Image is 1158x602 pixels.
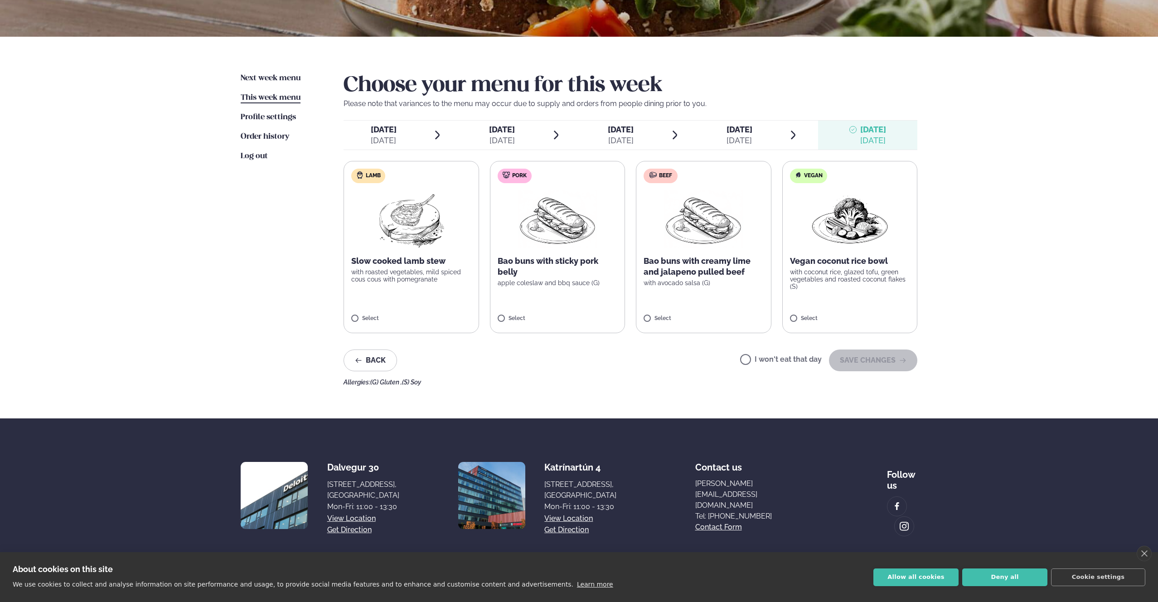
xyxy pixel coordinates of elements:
a: Log out [241,151,268,162]
h2: Choose your menu for this week [344,73,917,98]
span: Next week menu [241,74,300,82]
a: Profile settings [241,112,296,123]
div: [STREET_ADDRESS], [GEOGRAPHIC_DATA] [544,479,616,501]
img: Lamb-Meat.png [371,190,451,248]
a: Order history [241,131,289,142]
a: Tel: [PHONE_NUMBER] [695,511,809,522]
img: Vegan.svg [795,171,802,179]
span: [DATE] [371,125,397,134]
div: Mon-Fri: 11:00 - 13:30 [327,501,399,512]
a: Learn more [577,581,613,588]
span: Lamb [366,172,381,180]
button: Deny all [962,568,1047,586]
img: image alt [458,462,525,529]
p: We use cookies to collect and analyse information on site performance and usage, to provide socia... [13,581,573,588]
p: Vegan coconut rice bowl [790,256,910,267]
span: This week menu [241,94,300,102]
img: Vegan.png [810,190,890,248]
div: [DATE] [860,135,886,146]
span: Order history [241,133,289,141]
p: apple coleslaw and bbq sauce (G) [498,279,618,286]
span: Beef [659,172,672,180]
div: Katrínartún 4 [544,462,616,473]
a: [PERSON_NAME][EMAIL_ADDRESS][DOMAIN_NAME] [695,478,809,511]
img: image alt [241,462,308,529]
div: [DATE] [727,135,752,146]
p: Please note that variances to the menu may occur due to supply and orders from people dining prio... [344,98,917,109]
div: [DATE] [371,135,397,146]
img: beef.svg [649,171,657,179]
a: Get direction [327,524,372,535]
a: View location [544,513,593,524]
img: pork.svg [503,171,510,179]
span: (S) Soy [402,379,421,386]
span: [DATE] [489,125,515,134]
img: Panini.png [518,190,597,248]
p: Bao buns with creamy lime and jalapeno pulled beef [644,256,764,277]
img: Panini.png [664,190,743,248]
span: Vegan [804,172,823,180]
p: with coconut rice, glazed tofu, green vegetables and roasted coconut flakes (S) [790,268,910,290]
a: Next week menu [241,73,300,84]
p: with roasted vegetables, mild spiced cous cous with pomegranate [351,268,471,283]
span: [DATE] [608,124,634,135]
div: Allergies: [344,379,917,386]
button: SAVE CHANGES [829,350,917,371]
img: image alt [892,501,902,512]
strong: About cookies on this site [13,564,113,574]
img: Lamb.svg [356,171,363,179]
button: Cookie settings [1051,568,1145,586]
span: (G) Gluten , [370,379,402,386]
a: Get direction [544,524,589,535]
img: image alt [899,521,909,532]
button: Allow all cookies [873,568,959,586]
button: Back [344,350,397,371]
a: View location [327,513,376,524]
span: [DATE] [860,125,886,134]
span: [DATE] [727,125,752,134]
span: Contact us [695,455,742,473]
div: [DATE] [608,135,634,146]
p: Bao buns with sticky pork belly [498,256,618,277]
a: Contact form [695,522,742,533]
a: image alt [887,497,906,516]
div: [DATE] [489,135,515,146]
a: This week menu [241,92,300,103]
span: Log out [241,152,268,160]
p: Slow cooked lamb stew [351,256,471,267]
a: close [1137,546,1152,561]
span: Pork [512,172,527,180]
a: image alt [895,517,914,536]
span: Profile settings [241,113,296,121]
p: with avocado salsa (G) [644,279,764,286]
div: Follow us [887,462,917,491]
div: Mon-Fri: 11:00 - 13:30 [544,501,616,512]
div: Dalvegur 30 [327,462,399,473]
div: [STREET_ADDRESS], [GEOGRAPHIC_DATA] [327,479,399,501]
